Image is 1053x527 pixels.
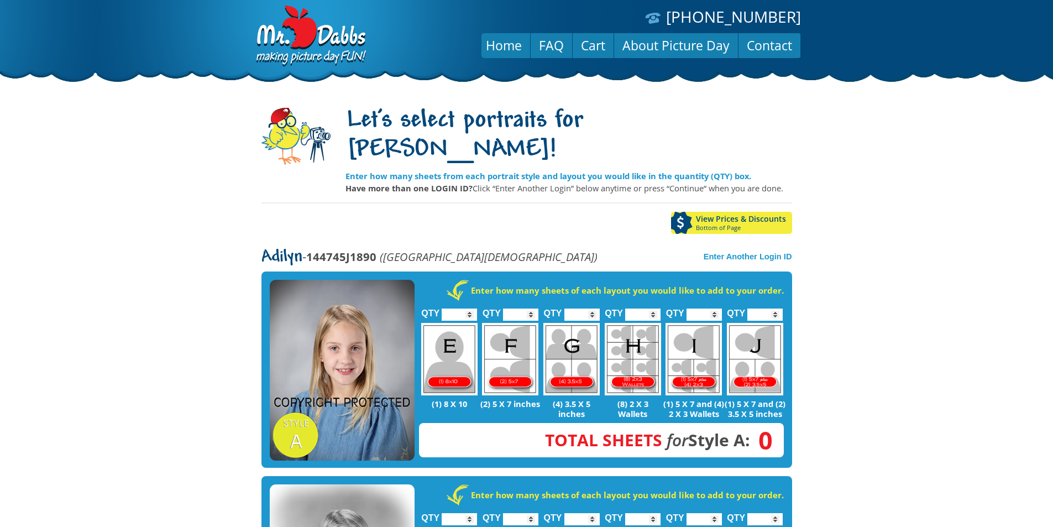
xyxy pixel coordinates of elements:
[421,296,439,323] label: QTY
[261,251,598,263] p: -
[480,399,541,409] p: (2) 5 X 7 inches
[545,429,662,451] span: Total Sheets
[704,252,792,261] a: Enter Another Login ID
[666,296,684,323] label: QTY
[663,399,725,419] p: (1) 5 X 7 and (4) 2 X 3 Wallets
[605,323,661,395] img: H
[614,32,738,59] a: About Picture Day
[270,280,415,461] img: STYLE A
[478,32,530,59] a: Home
[261,108,331,165] img: camera-mascot
[667,429,688,451] em: for
[306,249,376,264] strong: 144745J1890
[738,32,800,59] a: Contact
[380,249,598,264] em: ([GEOGRAPHIC_DATA][DEMOGRAPHIC_DATA])
[531,32,572,59] a: FAQ
[261,248,302,266] span: Adilyn
[750,434,773,446] span: 0
[345,182,473,194] strong: Have more than one LOGIN ID?
[727,296,745,323] label: QTY
[605,296,623,323] label: QTY
[545,429,750,451] strong: Style A:
[544,296,562,323] label: QTY
[725,399,786,419] p: (1) 5 X 7 and (2) 3.5 X 5 inches
[482,323,538,395] img: F
[253,6,368,67] img: Dabbs Company
[421,323,478,395] img: E
[696,225,792,231] span: Bottom of Page
[345,107,792,165] h1: Let's select portraits for [PERSON_NAME]!
[573,32,614,59] a: Cart
[345,170,751,181] strong: Enter how many sheets from each portrait style and layout you would like in the quantity (QTY) box.
[666,323,722,395] img: I
[671,212,792,234] a: View Prices & DiscountsBottom of Page
[543,323,600,395] img: G
[419,399,480,409] p: (1) 8 X 10
[471,285,784,296] strong: Enter how many sheets of each layout you would like to add to your order.
[483,296,501,323] label: QTY
[666,6,801,27] a: [PHONE_NUMBER]
[471,489,784,500] strong: Enter how many sheets of each layout you would like to add to your order.
[541,399,603,419] p: (4) 3.5 X 5 inches
[602,399,663,419] p: (8) 2 X 3 Wallets
[345,182,792,194] p: Click “Enter Another Login” below anytime or press “Continue” when you are done.
[727,323,783,395] img: J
